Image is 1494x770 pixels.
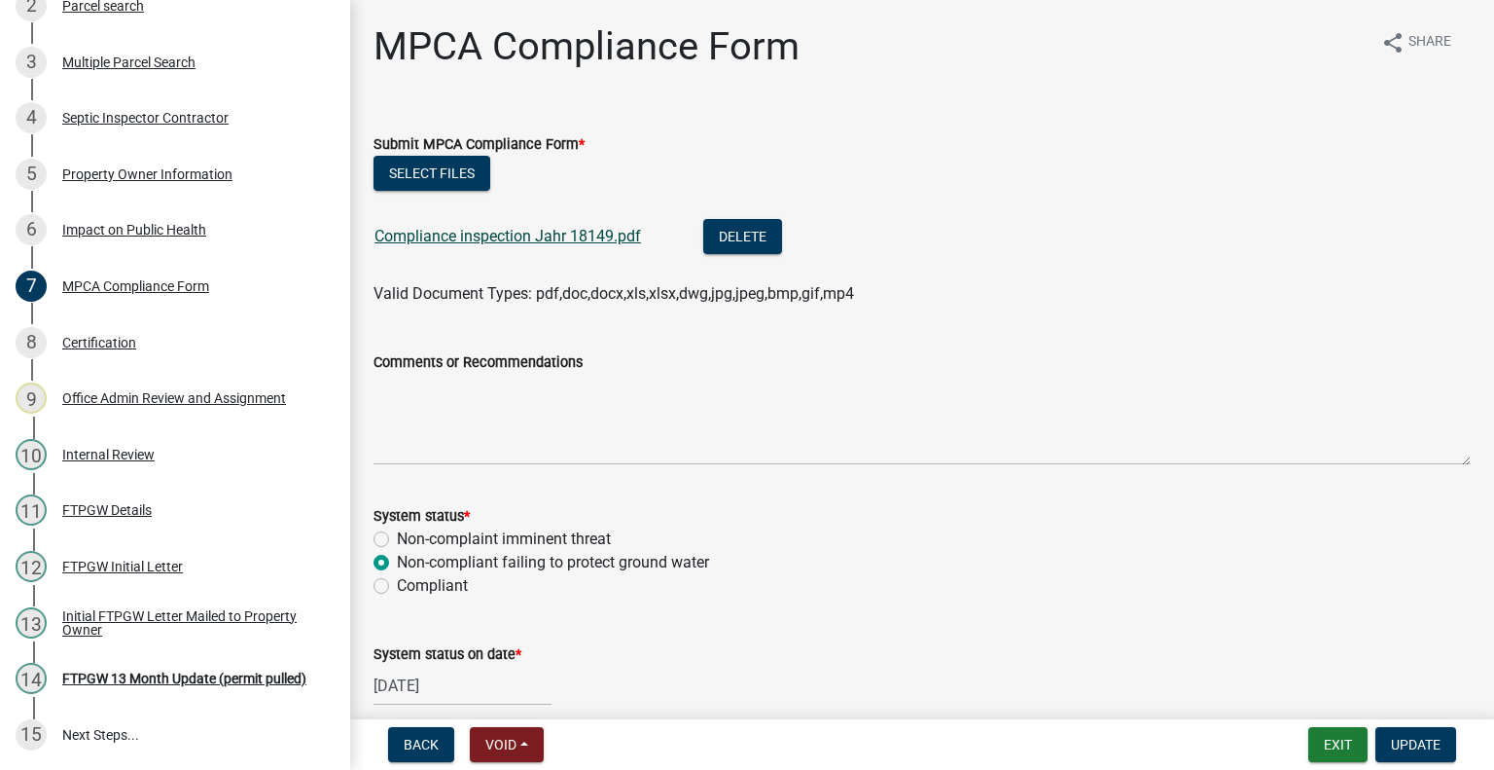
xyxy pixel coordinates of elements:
[62,336,136,349] div: Certification
[373,138,585,152] label: Submit MPCA Compliance Form
[62,609,319,637] div: Initial FTPGW Letter Mailed to Property Owner
[62,560,183,573] div: FTPGW Initial Letter
[1375,727,1456,762] button: Update
[62,223,206,237] div: Impact on Public Health
[16,607,47,639] div: 13
[388,727,454,762] button: Back
[16,719,47,751] div: 15
[62,167,232,181] div: Property Owner Information
[16,327,47,358] div: 8
[703,229,782,247] wm-modal-confirm: Delete Document
[373,356,583,370] label: Comments or Recommendations
[16,551,47,582] div: 12
[16,159,47,190] div: 5
[62,55,196,69] div: Multiple Parcel Search
[485,737,516,752] span: Void
[397,528,611,551] label: Non-complaint imminent threat
[1308,727,1368,762] button: Exit
[373,666,551,706] input: mm/dd/yyyy
[16,271,47,302] div: 7
[373,510,470,524] label: System status
[1366,23,1467,61] button: shareShare
[373,284,854,303] span: Valid Document Types: pdf,doc,docx,xls,xlsx,dwg,jpg,jpeg,bmp,gif,mp4
[16,383,47,414] div: 9
[373,156,490,191] button: Select files
[16,439,47,470] div: 10
[62,391,286,405] div: Office Admin Review and Assignment
[703,219,782,254] button: Delete
[397,551,709,574] label: Non-compliant failing to protect ground water
[62,111,229,125] div: Septic Inspector Contractor
[16,102,47,133] div: 4
[373,648,521,662] label: System status on date
[397,574,468,598] label: Compliant
[470,727,544,762] button: Void
[1381,31,1405,55] i: share
[62,503,152,517] div: FTPGW Details
[16,47,47,78] div: 3
[1391,737,1441,752] span: Update
[16,663,47,694] div: 14
[1408,31,1451,55] span: Share
[62,672,306,685] div: FTPGW 13 Month Update (permit pulled)
[16,214,47,245] div: 6
[62,448,155,461] div: Internal Review
[62,279,209,293] div: MPCA Compliance Form
[373,23,800,70] h1: MPCA Compliance Form
[404,737,439,752] span: Back
[16,495,47,526] div: 11
[374,227,641,245] a: Compliance inspection Jahr 18149.pdf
